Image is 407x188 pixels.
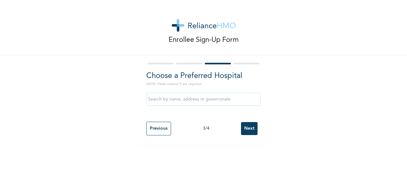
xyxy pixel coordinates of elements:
[146,70,261,82] h2: Choose a Preferred Hospital
[169,35,239,45] p: Enrollee Sign-Up Form
[146,82,261,87] p: NOTE: Fields marked (*) are required
[241,122,258,135] input: Next
[171,125,241,132] div: 3 / 4
[146,93,261,106] input: Search by name, address or governorate
[172,19,236,32] img: logo
[146,122,171,135] input: Previous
